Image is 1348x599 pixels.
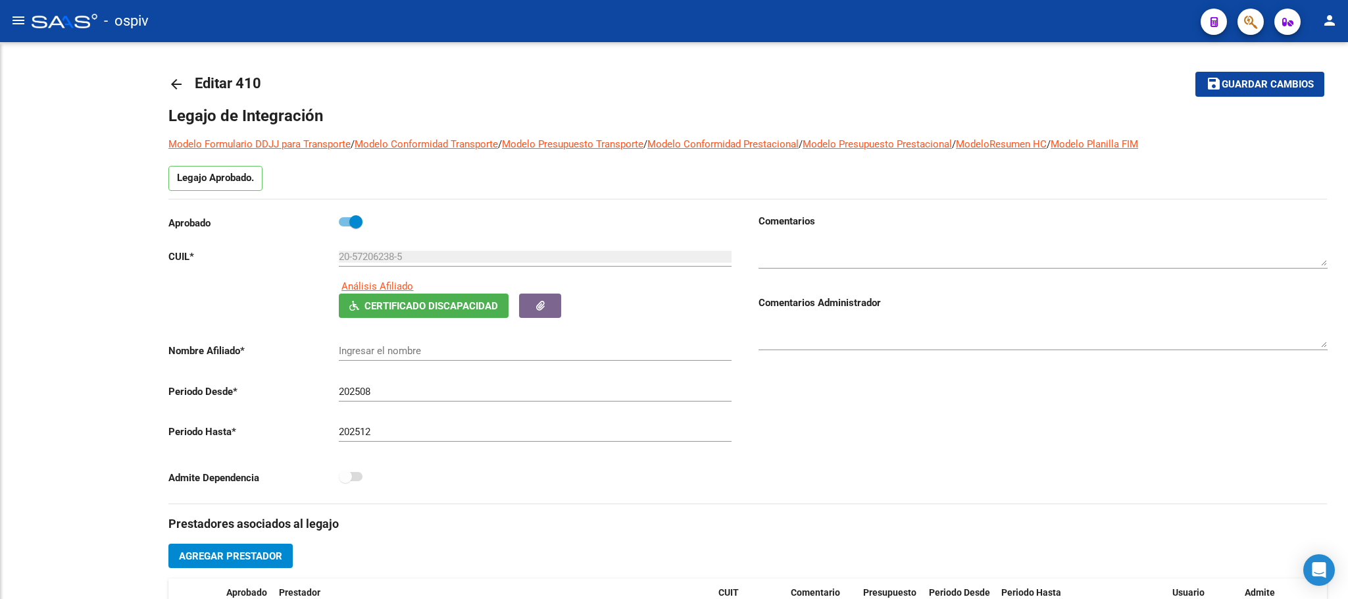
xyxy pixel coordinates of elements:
span: Aprobado [226,587,267,598]
a: Modelo Conformidad Prestacional [647,138,799,150]
button: Agregar Prestador [168,544,293,568]
span: Análisis Afiliado [341,280,413,292]
span: Usuario [1172,587,1205,598]
p: Periodo Desde [168,384,339,399]
a: Modelo Presupuesto Transporte [502,138,643,150]
span: - ospiv [104,7,149,36]
span: Periodo Hasta [1001,587,1061,598]
p: Periodo Hasta [168,425,339,439]
p: Nombre Afiliado [168,344,339,358]
a: Modelo Conformidad Transporte [355,138,498,150]
mat-icon: save [1206,76,1222,91]
span: Guardar cambios [1222,79,1314,91]
p: CUIL [168,249,339,264]
h3: Prestadores asociados al legajo [168,515,1327,533]
div: Open Intercom Messenger [1303,554,1335,586]
h3: Comentarios [759,214,1328,228]
p: Aprobado [168,216,339,230]
span: Agregar Prestador [179,550,282,562]
button: Certificado Discapacidad [339,294,509,318]
p: Admite Dependencia [168,471,339,485]
span: Prestador [279,587,320,598]
h1: Legajo de Integración [168,105,1327,126]
button: Guardar cambios [1195,72,1324,96]
span: CUIT [718,587,739,598]
mat-icon: person [1322,13,1337,28]
span: Comentario [791,587,840,598]
span: Presupuesto [863,587,916,598]
mat-icon: arrow_back [168,76,184,92]
h3: Comentarios Administrador [759,296,1328,310]
span: Periodo Desde [929,587,990,598]
mat-icon: menu [11,13,26,28]
span: Editar 410 [195,75,261,91]
span: Certificado Discapacidad [364,300,498,312]
p: Legajo Aprobado. [168,166,262,191]
a: Modelo Formulario DDJJ para Transporte [168,138,351,150]
a: ModeloResumen HC [956,138,1047,150]
a: Modelo Planilla FIM [1051,138,1138,150]
a: Modelo Presupuesto Prestacional [803,138,952,150]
